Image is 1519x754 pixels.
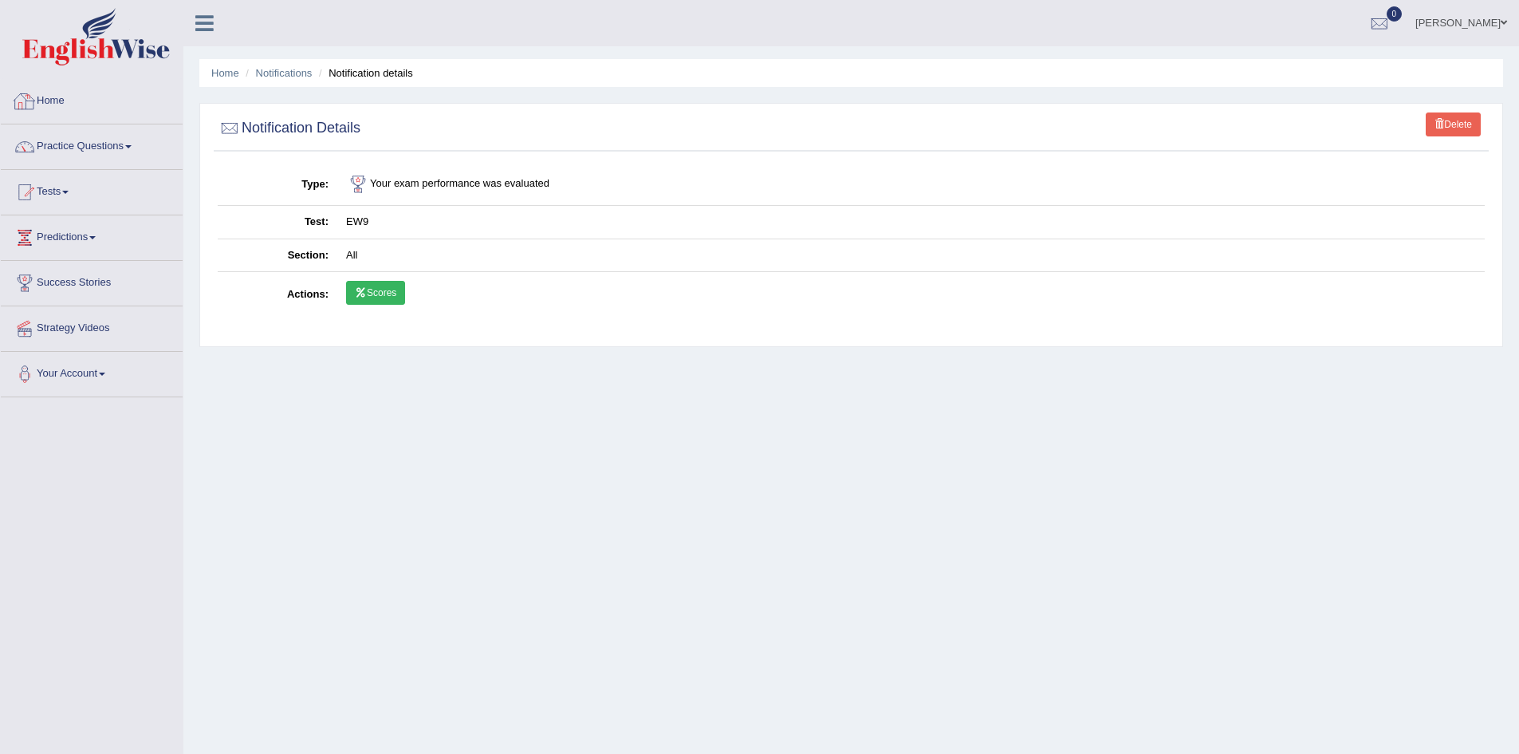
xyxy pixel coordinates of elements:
span: 0 [1387,6,1403,22]
a: Delete [1426,113,1481,136]
th: Actions [218,272,337,318]
th: Type [218,164,337,206]
a: Scores [346,281,405,305]
a: Your Account [1,352,183,392]
th: Test [218,206,337,239]
td: Your exam performance was evaluated [337,164,1485,206]
h2: Notification Details [218,116,360,140]
a: Practice Questions [1,124,183,164]
a: Strategy Videos [1,306,183,346]
a: Success Stories [1,261,183,301]
td: EW9 [337,206,1485,239]
a: Home [1,79,183,119]
a: Tests [1,170,183,210]
li: Notification details [315,65,413,81]
td: All [337,239,1485,272]
th: Section [218,239,337,272]
a: Notifications [256,67,313,79]
a: Predictions [1,215,183,255]
a: Home [211,67,239,79]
